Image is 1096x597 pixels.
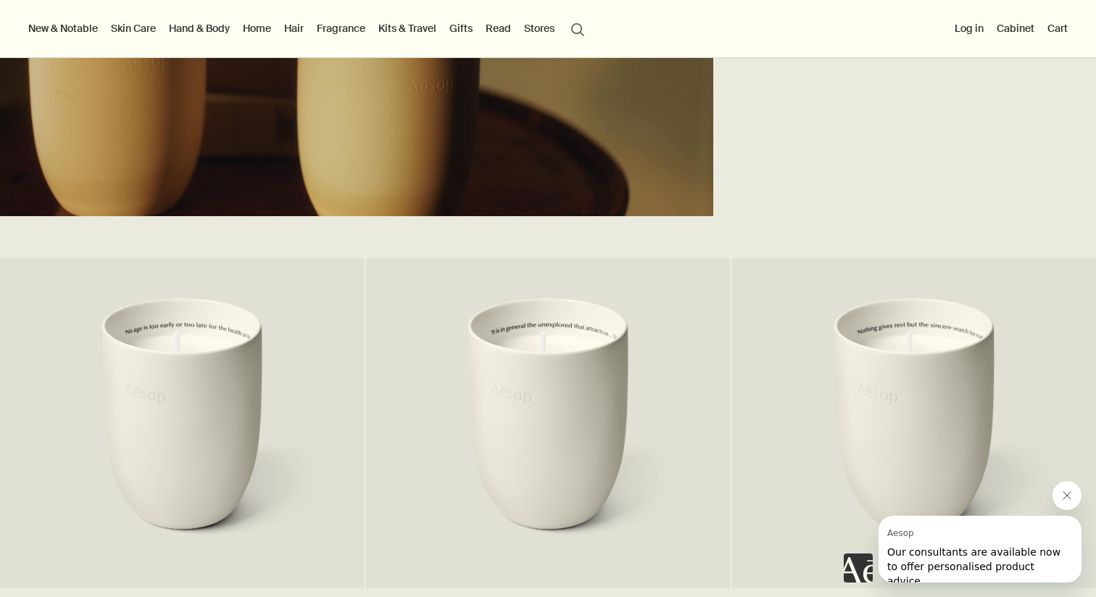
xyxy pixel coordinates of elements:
img: Poured candle in a white ceramic vessel. [394,297,701,566]
button: Cart [1045,19,1071,38]
a: Poured candle in a white ceramic vessel. [732,297,1096,588]
button: Stores [521,19,557,38]
img: Poured candle in a white ceramic vessel. [760,297,1067,566]
a: Kits & Travel [375,19,439,38]
a: Skin Care [108,19,159,38]
a: Gifts [447,19,476,38]
a: Cabinet [994,19,1037,38]
button: Log in [952,19,987,38]
iframe: Message from Aesop [879,516,1082,582]
a: Hand & Body [166,19,233,38]
a: Read [483,19,514,38]
button: Open search [565,15,591,42]
a: Poured candle in a white ceramic vessel. [366,297,730,588]
img: Poured candle in a white ceramic vessel. [28,297,335,566]
span: Our consultants are available now to offer personalised product advice. [9,30,182,71]
div: Aesop says "Our consultants are available now to offer personalised product advice.". Open messag... [844,481,1082,582]
button: New & Notable [25,19,101,38]
a: Home [240,19,274,38]
a: Hair [281,19,307,38]
a: Fragrance [314,19,368,38]
iframe: no content [844,553,873,582]
iframe: Close message from Aesop [1053,481,1082,510]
